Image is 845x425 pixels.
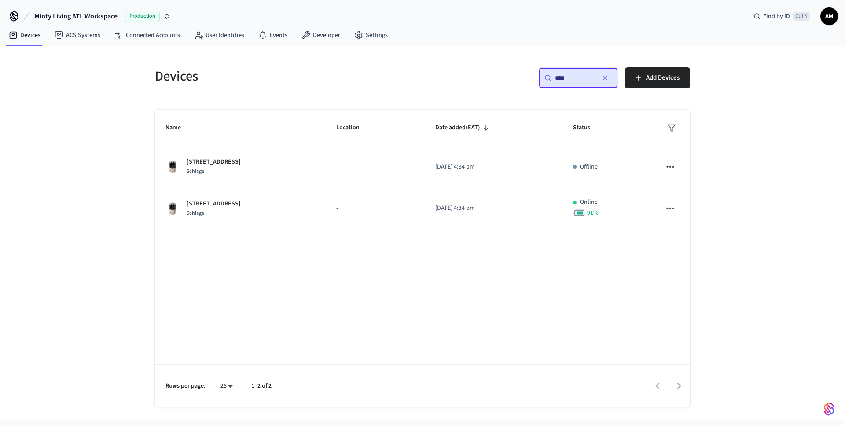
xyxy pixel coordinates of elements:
p: [DATE] 4:34 pm [435,162,551,172]
p: - [336,204,414,213]
button: Add Devices [625,67,690,88]
a: User Identities [187,27,251,43]
span: AM [821,8,837,24]
p: Rows per page: [165,381,206,391]
span: Location [336,121,371,135]
p: 1–2 of 2 [251,381,272,391]
a: ACS Systems [48,27,107,43]
a: Settings [347,27,395,43]
p: [DATE] 4:34 pm [435,204,551,213]
p: [STREET_ADDRESS] [187,199,241,209]
img: SeamLogoGradient.69752ec5.svg [824,402,834,416]
img: Schlage Sense Smart Deadbolt with Camelot Trim, Front [165,202,180,216]
a: Connected Accounts [107,27,187,43]
span: Ctrl K [793,12,810,21]
span: Find by ID [763,12,790,21]
span: Date added(EAT) [435,121,492,135]
a: Events [251,27,294,43]
a: Developer [294,27,347,43]
span: Status [573,121,602,135]
span: Production [125,11,160,22]
button: AM [820,7,838,25]
p: Online [580,198,598,207]
span: Name [165,121,192,135]
p: Offline [580,162,598,172]
div: 25 [216,380,237,392]
span: 91 % [587,209,599,217]
h5: Devices [155,67,417,85]
span: Minty Living ATL Workspace [34,11,118,22]
a: Devices [2,27,48,43]
span: Add Devices [646,72,680,84]
div: Find by IDCtrl K [746,8,817,24]
span: Schlage [187,209,204,217]
table: sticky table [155,110,690,230]
p: [STREET_ADDRESS] [187,158,241,167]
span: Schlage [187,168,204,175]
p: - [336,162,414,172]
img: Schlage Sense Smart Deadbolt with Camelot Trim, Front [165,160,180,174]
